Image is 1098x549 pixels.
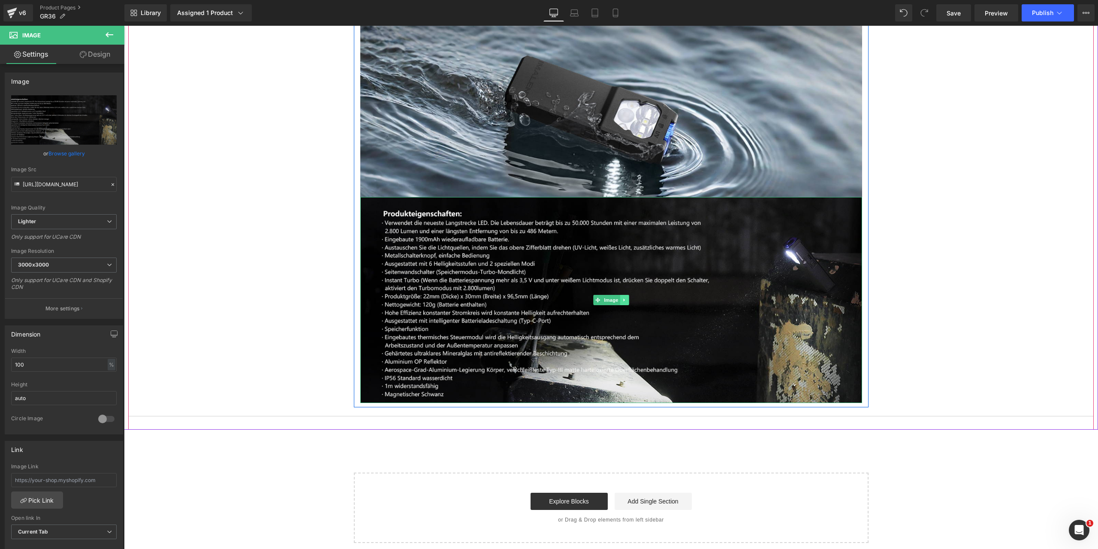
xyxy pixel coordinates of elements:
[11,391,117,405] input: auto
[17,7,28,18] div: v6
[11,177,117,192] input: Link
[605,4,626,21] a: Mobile
[1022,4,1074,21] button: Publish
[18,261,49,268] b: 3000x3000
[3,4,33,21] a: v6
[64,45,126,64] a: Design
[407,467,484,484] a: Explore Blocks
[11,515,117,521] div: Open link In
[244,491,731,497] p: or Drag & Drop elements from left sidebar
[11,248,117,254] div: Image Resolution
[11,415,90,424] div: Circle Image
[1032,9,1053,16] span: Publish
[18,218,36,224] b: Lighter
[895,4,912,21] button: Undo
[11,348,117,354] div: Width
[974,4,1018,21] a: Preview
[11,491,63,509] a: Pick Link
[11,464,117,470] div: Image Link
[564,4,585,21] a: Laptop
[11,205,117,211] div: Image Quality
[985,9,1008,18] span: Preview
[1086,520,1093,527] span: 1
[496,269,505,279] a: Expand / Collapse
[11,358,117,372] input: auto
[1077,4,1095,21] button: More
[40,13,56,20] span: GR36
[478,269,496,279] span: Image
[11,234,117,246] div: Only support for UCare CDN
[11,149,117,158] div: or
[11,73,29,85] div: Image
[48,146,85,161] a: Browse gallery
[11,441,23,453] div: Link
[5,298,123,318] button: More settings
[11,382,117,388] div: Height
[916,4,933,21] button: Redo
[18,528,48,535] b: Current Tab
[11,167,117,173] div: Image Src
[124,4,167,21] a: New Library
[947,9,961,18] span: Save
[40,4,124,11] a: Product Pages
[11,277,117,296] div: Only support for UCare CDN and Shopify CDN
[177,9,245,17] div: Assigned 1 Product
[491,467,568,484] a: Add Single Section
[141,9,161,17] span: Library
[22,32,41,39] span: Image
[45,305,80,312] p: More settings
[1069,520,1089,540] iframe: Intercom live chat
[108,359,115,370] div: %
[11,473,117,487] input: https://your-shop.myshopify.com
[585,4,605,21] a: Tablet
[543,4,564,21] a: Desktop
[11,326,41,338] div: Dimension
